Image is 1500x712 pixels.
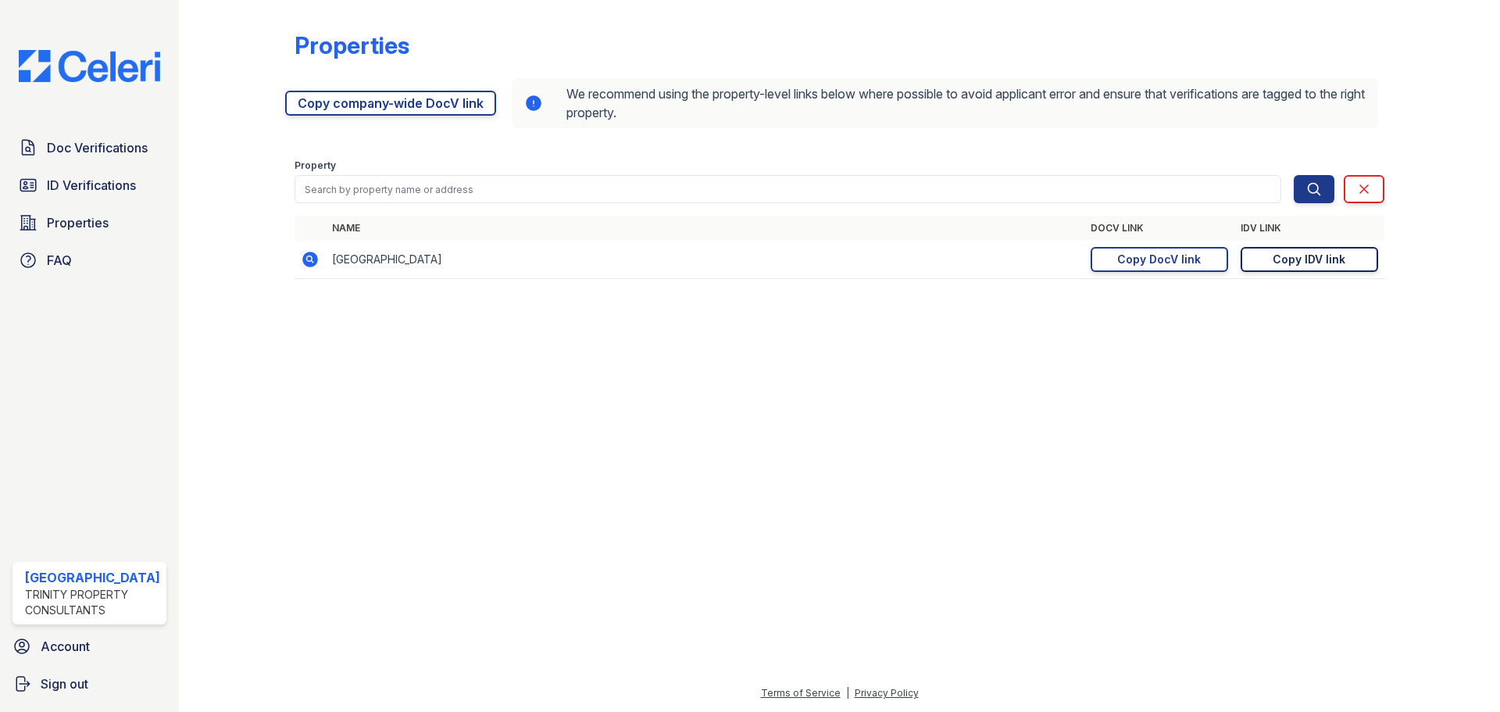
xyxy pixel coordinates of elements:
span: Properties [47,213,109,232]
span: FAQ [47,251,72,270]
td: [GEOGRAPHIC_DATA] [326,241,1084,279]
a: Properties [12,207,166,238]
th: Name [326,216,1084,241]
a: Sign out [6,668,173,699]
a: Account [6,631,173,662]
span: Account [41,637,90,656]
div: Trinity Property Consultants [25,587,160,618]
label: Property [295,159,336,172]
a: Doc Verifications [12,132,166,163]
div: | [846,687,849,699]
a: FAQ [12,245,166,276]
div: [GEOGRAPHIC_DATA] [25,568,160,587]
a: Terms of Service [761,687,841,699]
th: DocV Link [1084,216,1234,241]
a: Copy DocV link [1091,247,1228,272]
span: Sign out [41,674,88,693]
a: ID Verifications [12,170,166,201]
div: Properties [295,31,409,59]
a: Privacy Policy [855,687,919,699]
th: IDV Link [1234,216,1384,241]
input: Search by property name or address [295,175,1281,203]
div: Copy IDV link [1273,252,1345,267]
div: We recommend using the property-level links below where possible to avoid applicant error and ens... [512,78,1378,128]
a: Copy IDV link [1241,247,1378,272]
a: Copy company-wide DocV link [285,91,496,116]
div: Copy DocV link [1117,252,1201,267]
span: Doc Verifications [47,138,148,157]
span: ID Verifications [47,176,136,195]
img: CE_Logo_Blue-a8612792a0a2168367f1c8372b55b34899dd931a85d93a1a3d3e32e68fde9ad4.png [6,50,173,82]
